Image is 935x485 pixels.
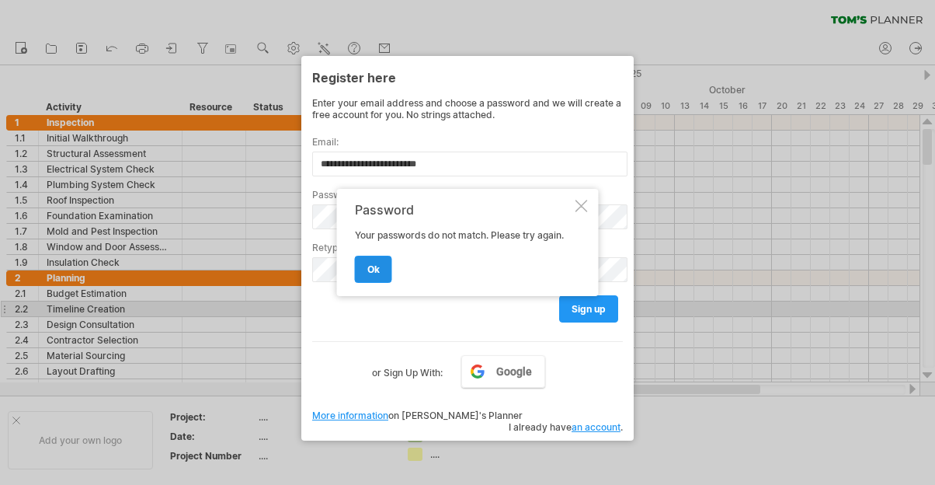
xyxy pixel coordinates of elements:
[355,203,572,282] div: Your passwords do not match. Please try again.
[312,189,623,201] label: Password:
[509,421,623,433] span: I already have .
[355,256,392,283] a: ok
[312,410,388,421] a: More information
[572,421,620,433] a: an account
[312,136,623,148] label: Email:
[496,365,532,378] span: Google
[312,97,623,120] div: Enter your email address and choose a password and we will create a free account for you. No stri...
[367,263,380,275] span: ok
[572,303,606,315] span: sign up
[312,410,523,421] span: on [PERSON_NAME]'s Planner
[355,203,572,217] div: Password
[461,355,545,388] a: Google
[312,242,623,253] label: Retype password:
[559,295,618,323] a: sign up
[372,355,443,382] label: or Sign Up With:
[312,63,623,91] div: Register here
